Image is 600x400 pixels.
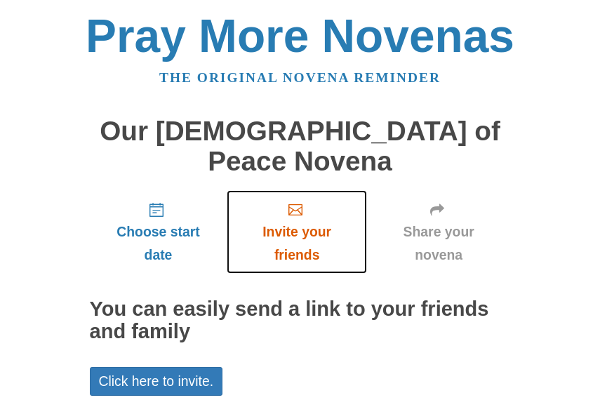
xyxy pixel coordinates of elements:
a: Pray More Novenas [86,10,514,62]
a: Share your novena [367,190,511,274]
span: Choose start date [104,220,213,267]
span: Invite your friends [241,220,352,267]
a: Click here to invite. [90,367,223,396]
h1: Our [DEMOGRAPHIC_DATA] of Peace Novena [90,116,511,176]
h2: You can easily send a link to your friends and family [90,298,511,343]
a: The original novena reminder [159,70,441,85]
span: Share your novena [381,220,497,267]
a: Choose start date [90,190,227,274]
a: Invite your friends [227,190,366,274]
